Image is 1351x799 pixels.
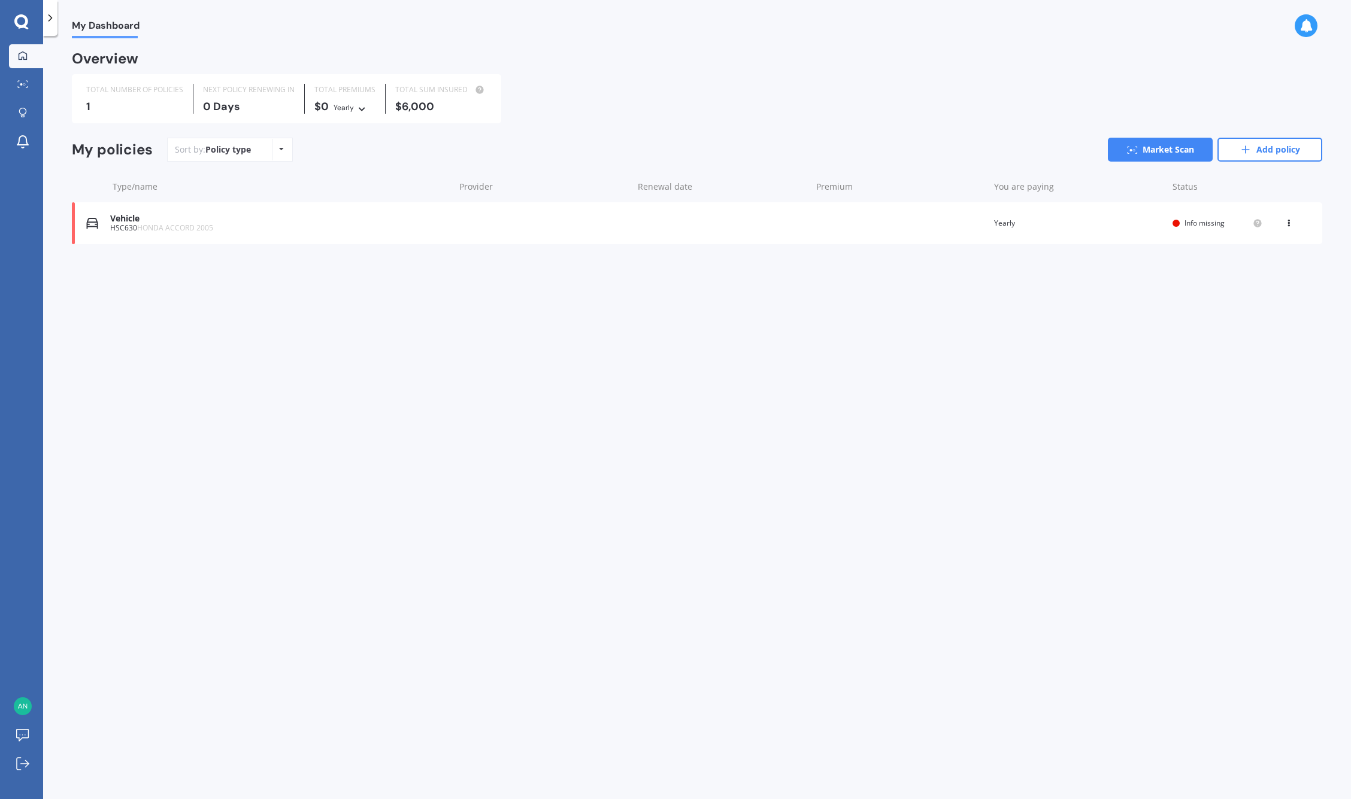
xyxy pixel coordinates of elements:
span: HONDA ACCORD 2005 [137,223,213,233]
div: 1 [86,101,183,113]
div: $6,000 [395,101,487,113]
div: Yearly [994,217,1163,229]
a: Add policy [1217,138,1322,162]
div: TOTAL SUM INSURED [395,84,487,96]
div: Status [1173,181,1262,193]
div: Premium [816,181,985,193]
div: Provider [459,181,628,193]
div: TOTAL PREMIUMS [314,84,375,96]
div: Vehicle [110,214,449,224]
div: $0 [314,101,375,114]
div: Type/name [113,181,450,193]
div: My policies [72,141,153,159]
img: Vehicle [86,217,98,229]
img: 8390f89f7d98ea3daacaf22784069805 [14,697,32,715]
div: NEXT POLICY RENEWING IN [203,84,295,96]
span: Info missing [1185,218,1225,228]
div: Renewal date [638,181,807,193]
div: Sort by: [175,144,251,156]
div: Policy type [205,144,251,156]
div: You are paying [994,181,1163,193]
div: Yearly [334,102,354,114]
div: TOTAL NUMBER OF POLICIES [86,84,183,96]
span: My Dashboard [72,20,140,36]
a: Market Scan [1108,138,1213,162]
div: 0 Days [203,101,295,113]
div: HSC630 [110,224,449,232]
div: Overview [72,53,138,65]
